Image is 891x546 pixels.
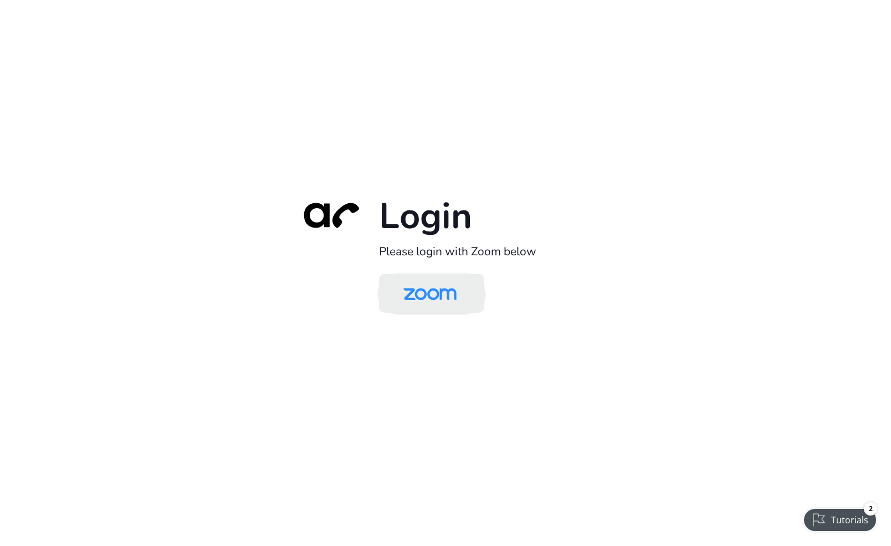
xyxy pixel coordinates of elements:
[379,194,601,239] h1: Login
[379,244,601,259] h2: Please login with Zoom below
[797,498,883,538] iframe: Checklist
[392,276,468,312] img: Zoom Logo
